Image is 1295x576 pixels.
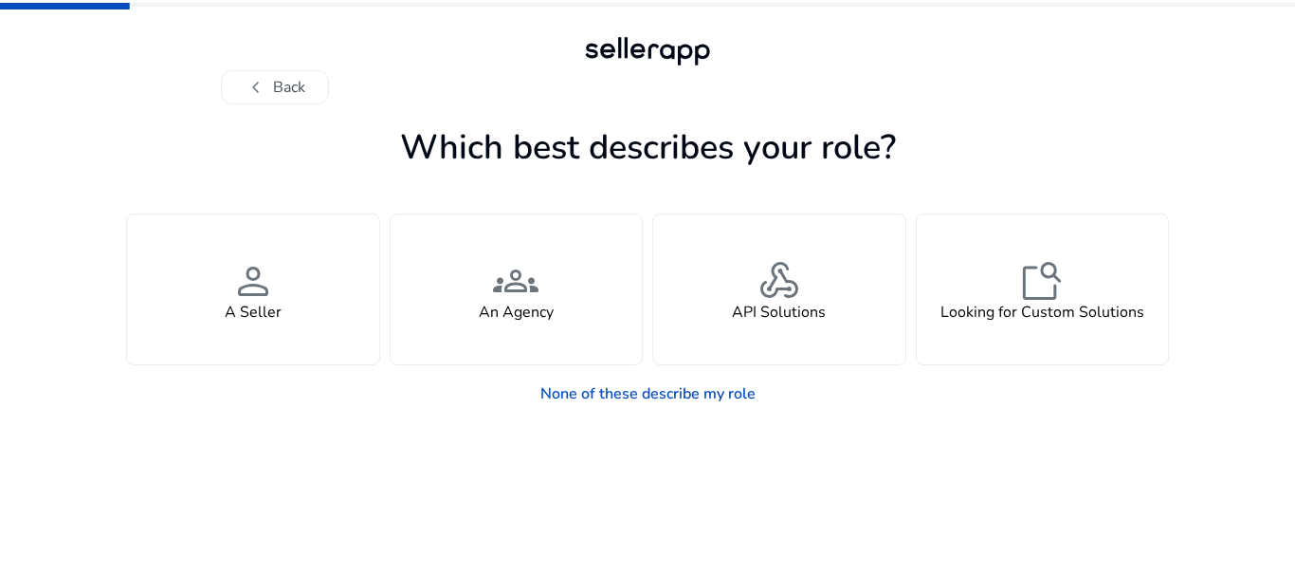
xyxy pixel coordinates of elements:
button: chevron_leftBack [221,70,329,104]
a: None of these describe my role [525,375,771,413]
span: chevron_left [245,76,267,99]
button: webhookAPI Solutions [652,214,906,365]
h4: An Agency [479,304,554,322]
h4: API Solutions [732,304,826,322]
h4: Looking for Custom Solutions [940,304,1144,322]
button: feature_searchLooking for Custom Solutions [916,214,1170,365]
h1: Which best describes your role? [126,127,1169,168]
button: groupsAn Agency [390,214,644,365]
span: feature_search [1019,258,1065,304]
span: person [230,258,276,304]
h4: A Seller [225,304,282,322]
button: personA Seller [126,214,380,365]
span: webhook [757,258,802,304]
span: groups [493,258,538,304]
